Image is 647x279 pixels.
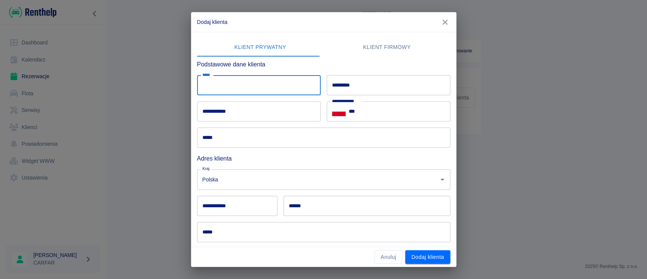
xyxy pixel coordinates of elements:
[191,12,456,32] h2: Dodaj klienta
[197,38,324,57] button: Klient prywatny
[405,250,450,264] button: Dodaj klienta
[197,60,450,69] h6: Podstawowe dane klienta
[374,250,402,264] button: Anuluj
[202,166,210,172] label: Kraj
[332,106,346,117] button: Select country
[437,174,448,185] button: Otwórz
[197,38,450,57] div: lab API tabs example
[324,38,450,57] button: Klient firmowy
[197,154,450,163] h6: Adres klienta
